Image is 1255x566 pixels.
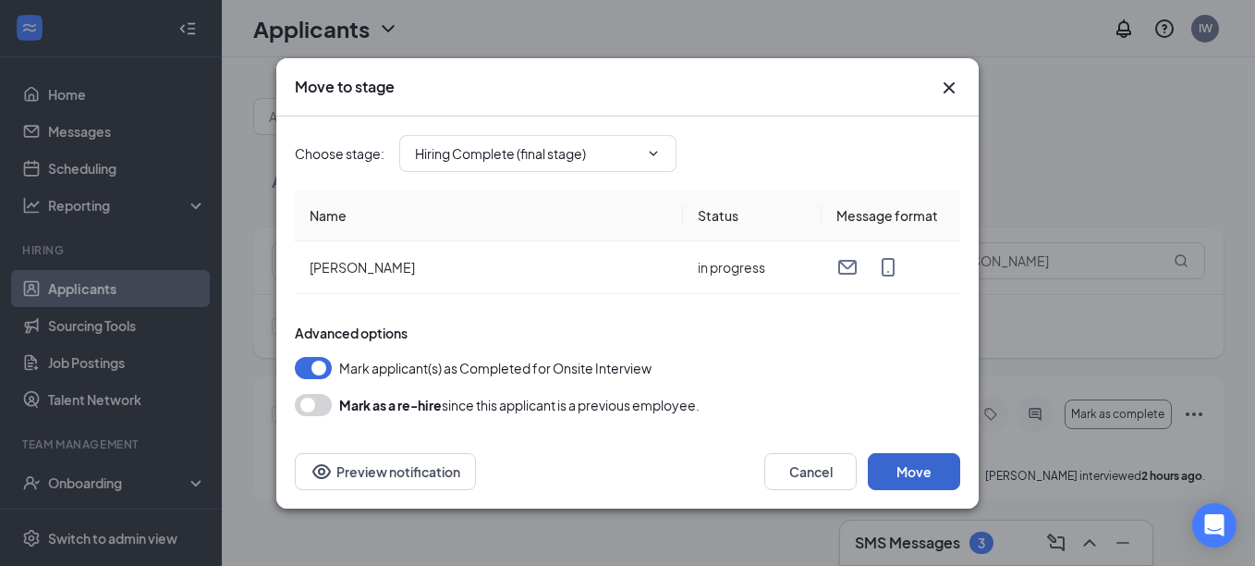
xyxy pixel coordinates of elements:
[683,241,822,294] td: in progress
[836,256,859,278] svg: Email
[822,191,960,241] th: Message format
[877,256,899,278] svg: MobileSms
[1192,503,1237,548] div: Open Intercom Messenger
[764,453,857,490] button: Cancel
[295,453,476,490] button: Preview notificationEye
[683,191,822,241] th: Status
[339,397,442,413] b: Mark as a re-hire
[938,77,960,99] svg: Cross
[311,461,333,483] svg: Eye
[339,394,700,416] div: since this applicant is a previous employee.
[295,191,683,241] th: Name
[295,77,395,97] h3: Move to stage
[295,143,384,164] span: Choose stage :
[938,77,960,99] button: Close
[868,453,960,490] button: Move
[310,259,415,276] span: [PERSON_NAME]
[295,324,960,342] div: Advanced options
[646,146,661,161] svg: ChevronDown
[339,357,652,379] span: Mark applicant(s) as Completed for Onsite Interview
